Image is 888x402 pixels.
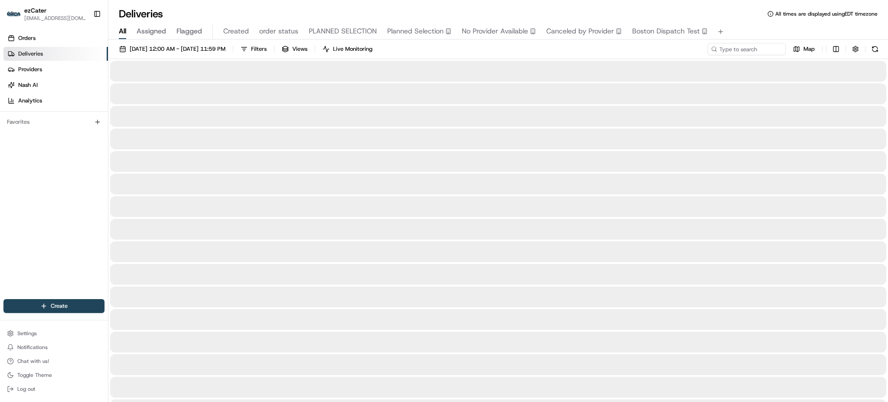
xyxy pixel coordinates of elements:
[18,66,42,73] span: Providers
[3,355,104,367] button: Chat with us!
[51,302,68,310] span: Create
[176,26,202,36] span: Flagged
[130,45,225,53] span: [DATE] 12:00 AM - [DATE] 11:59 PM
[17,358,49,365] span: Chat with us!
[115,43,229,55] button: [DATE] 12:00 AM - [DATE] 11:59 PM
[3,47,108,61] a: Deliveries
[387,26,444,36] span: Planned Selection
[223,26,249,36] span: Created
[237,43,271,55] button: Filters
[17,330,37,337] span: Settings
[119,7,163,21] h1: Deliveries
[3,341,104,353] button: Notifications
[251,45,267,53] span: Filters
[462,26,528,36] span: No Provider Available
[789,43,819,55] button: Map
[137,26,166,36] span: Assigned
[803,45,815,53] span: Map
[3,299,104,313] button: Create
[18,50,43,58] span: Deliveries
[632,26,700,36] span: Boston Dispatch Test
[17,372,52,379] span: Toggle Theme
[259,26,298,36] span: order status
[18,81,38,89] span: Nash AI
[17,386,35,392] span: Log out
[3,78,108,92] a: Nash AI
[18,97,42,105] span: Analytics
[319,43,376,55] button: Live Monitoring
[3,369,104,381] button: Toggle Theme
[24,6,46,15] button: ezCater
[775,10,878,17] span: All times are displayed using EDT timezone
[309,26,377,36] span: PLANNED SELECTION
[119,26,126,36] span: All
[17,344,48,351] span: Notifications
[3,31,108,45] a: Orders
[3,3,90,24] button: ezCaterezCater[EMAIL_ADDRESS][DOMAIN_NAME]
[3,327,104,339] button: Settings
[3,63,108,76] a: Providers
[869,43,881,55] button: Refresh
[24,15,86,22] button: [EMAIL_ADDRESS][DOMAIN_NAME]
[3,115,104,129] div: Favorites
[3,94,108,108] a: Analytics
[3,383,104,395] button: Log out
[18,34,36,42] span: Orders
[708,43,786,55] input: Type to search
[333,45,372,53] span: Live Monitoring
[7,11,21,17] img: ezCater
[546,26,614,36] span: Canceled by Provider
[292,45,307,53] span: Views
[278,43,311,55] button: Views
